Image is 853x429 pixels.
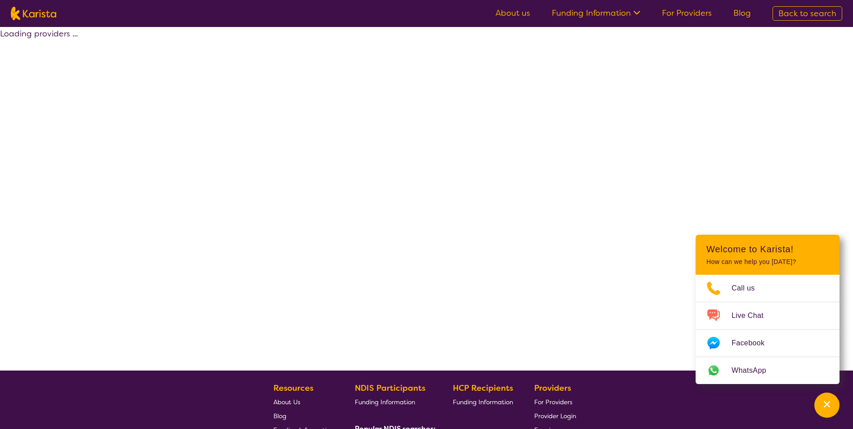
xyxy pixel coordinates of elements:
[733,8,751,18] a: Blog
[534,398,572,406] span: For Providers
[534,395,576,409] a: For Providers
[732,309,774,322] span: Live Chat
[11,7,56,20] img: Karista logo
[496,8,530,18] a: About us
[534,409,576,423] a: Provider Login
[273,398,300,406] span: About Us
[696,357,840,384] a: Web link opens in a new tab.
[534,383,571,393] b: Providers
[534,412,576,420] span: Provider Login
[453,398,513,406] span: Funding Information
[706,258,829,266] p: How can we help you [DATE]?
[273,409,334,423] a: Blog
[355,398,415,406] span: Funding Information
[696,275,840,384] ul: Choose channel
[273,412,286,420] span: Blog
[273,395,334,409] a: About Us
[773,6,842,21] a: Back to search
[355,383,425,393] b: NDIS Participants
[732,282,766,295] span: Call us
[814,393,840,418] button: Channel Menu
[778,8,836,19] span: Back to search
[453,395,513,409] a: Funding Information
[273,383,313,393] b: Resources
[732,364,777,377] span: WhatsApp
[662,8,712,18] a: For Providers
[453,383,513,393] b: HCP Recipients
[696,235,840,384] div: Channel Menu
[355,395,432,409] a: Funding Information
[732,336,775,350] span: Facebook
[706,244,829,255] h2: Welcome to Karista!
[552,8,640,18] a: Funding Information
